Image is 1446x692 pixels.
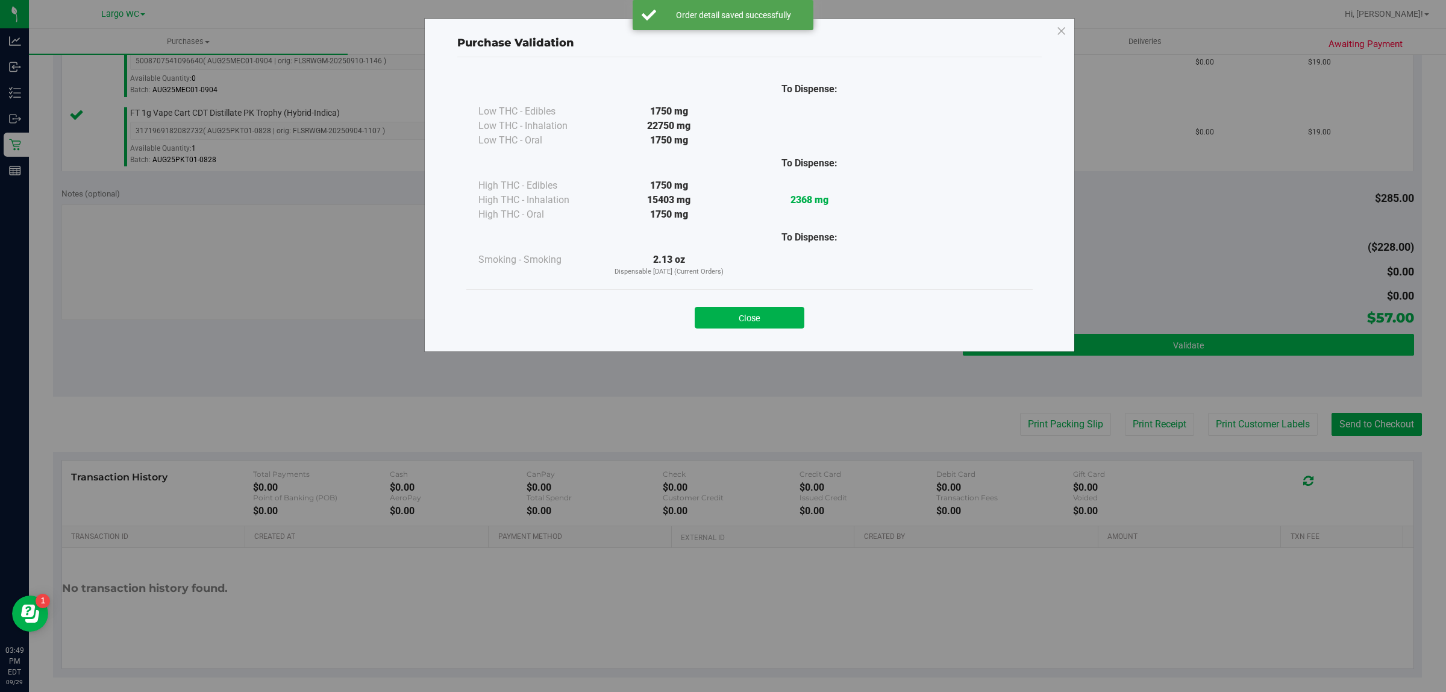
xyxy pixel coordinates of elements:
[790,194,828,206] strong: 2368 mg
[599,133,739,148] div: 1750 mg
[478,178,599,193] div: High THC - Edibles
[478,104,599,119] div: Low THC - Edibles
[599,267,739,277] p: Dispensable [DATE] (Current Orders)
[478,193,599,207] div: High THC - Inhalation
[663,9,804,21] div: Order detail saved successfully
[599,119,739,133] div: 22750 mg
[695,307,804,329] button: Close
[478,253,599,267] div: Smoking - Smoking
[739,230,880,245] div: To Dispense:
[599,104,739,119] div: 1750 mg
[478,207,599,222] div: High THC - Oral
[599,193,739,207] div: 15403 mg
[36,594,50,608] iframe: Resource center unread badge
[599,207,739,222] div: 1750 mg
[457,36,574,49] span: Purchase Validation
[12,596,48,632] iframe: Resource center
[599,253,739,277] div: 2.13 oz
[739,156,880,171] div: To Dispense:
[599,178,739,193] div: 1750 mg
[478,119,599,133] div: Low THC - Inhalation
[478,133,599,148] div: Low THC - Oral
[739,82,880,96] div: To Dispense:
